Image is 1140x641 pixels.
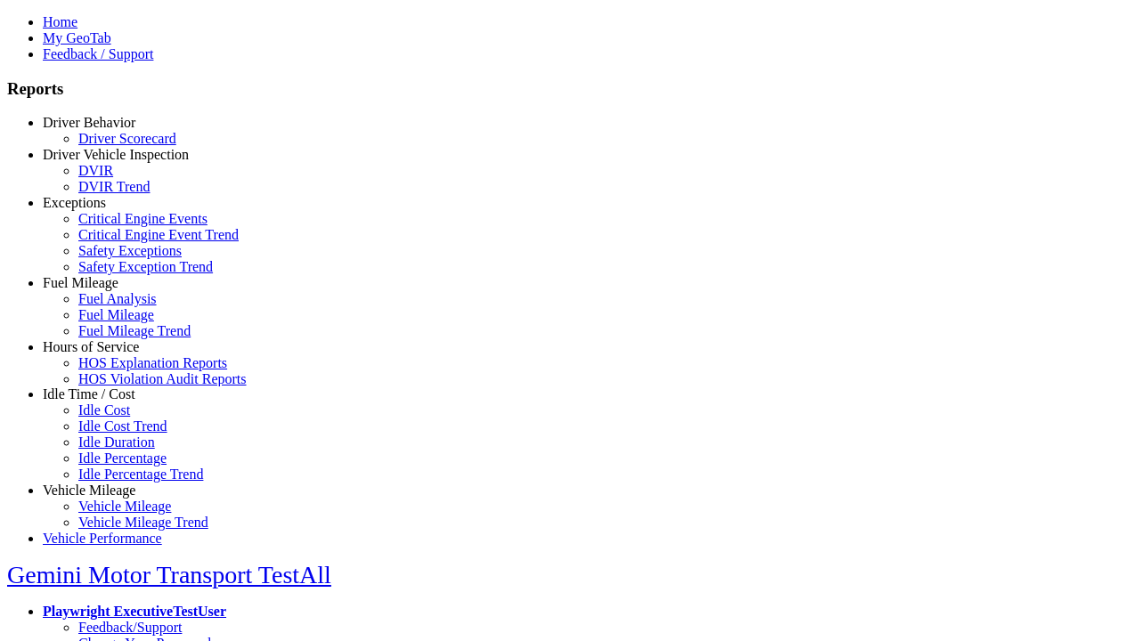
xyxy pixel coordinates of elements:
a: Idle Cost Trend [78,418,167,434]
a: Exceptions [43,195,106,210]
h3: Reports [7,79,1133,99]
a: Vehicle Mileage [78,499,171,514]
a: Feedback / Support [43,46,153,61]
a: Gemini Motor Transport TestAll [7,561,331,588]
a: Driver Vehicle Inspection [43,147,189,162]
a: Critical Engine Event Trend [78,227,239,242]
a: DVIR Trend [78,179,150,194]
a: Feedback/Support [78,620,182,635]
a: Idle Percentage Trend [78,467,203,482]
a: Critical Engine Events [78,211,208,226]
a: HOS Violation Audit Reports [78,371,247,386]
a: Playwright ExecutiveTestUser [43,604,226,619]
a: Idle Percentage [78,450,167,466]
a: Home [43,14,77,29]
a: Idle Cost [78,402,130,418]
a: HOS Explanation Reports [78,355,227,370]
a: My GeoTab [43,30,111,45]
a: Idle Duration [78,434,155,450]
a: Driver Behavior [43,115,135,130]
a: Fuel Mileage [43,275,118,290]
a: Vehicle Mileage [43,483,135,498]
a: Vehicle Mileage Trend [78,515,208,530]
a: Fuel Analysis [78,291,157,306]
a: Driver Scorecard [78,131,176,146]
a: Safety Exception Trend [78,259,213,274]
a: Vehicle Performance [43,531,162,546]
a: Safety Exceptions [78,243,182,258]
a: Fuel Mileage Trend [78,323,191,338]
a: DVIR [78,163,113,178]
a: Hours of Service [43,339,139,354]
a: Fuel Mileage [78,307,154,322]
a: Idle Time / Cost [43,386,135,402]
